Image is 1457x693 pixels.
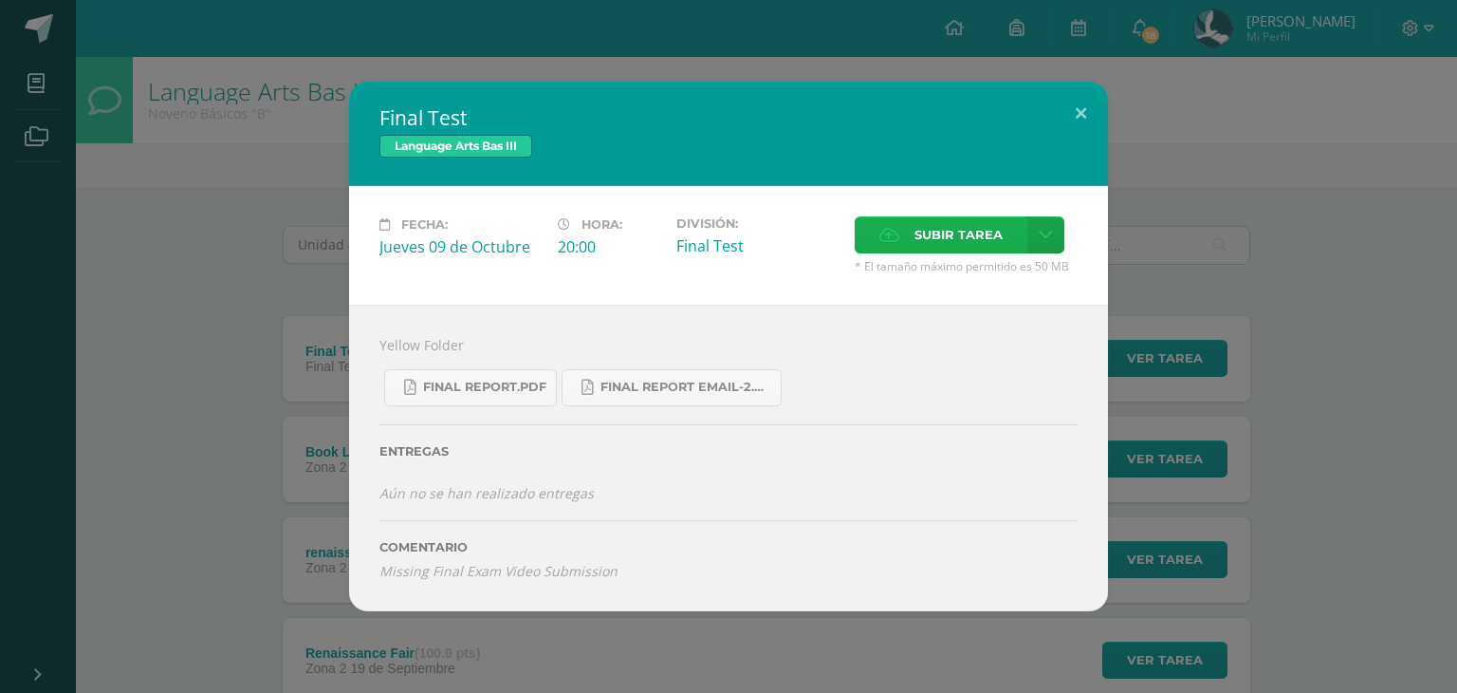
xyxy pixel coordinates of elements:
h2: Final Test [379,104,1078,131]
span: Final Report Email-2.pdf [600,380,771,395]
span: Fecha: [401,217,448,232]
div: Jueves 09 de Octubre [379,236,543,257]
div: 20:00 [558,236,661,257]
button: Close (Esc) [1054,82,1108,146]
a: Final Report.pdf [384,369,557,406]
a: Final Report Email-2.pdf [562,369,782,406]
span: Final Report.pdf [423,380,546,395]
label: División: [676,216,839,231]
i: Missing Final Exam Video Submission [379,562,618,580]
span: Subir tarea [914,217,1003,253]
div: Yellow Folder [349,305,1108,611]
label: Entregas [379,444,1078,459]
span: Language Arts Bas III [379,135,532,158]
i: Aún no se han realizado entregas [379,484,594,502]
span: * El tamaño máximo permitido es 50 MB [855,258,1078,274]
label: Comentario [379,540,1078,554]
span: Hora: [581,217,622,232]
div: Final Test [676,235,839,256]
